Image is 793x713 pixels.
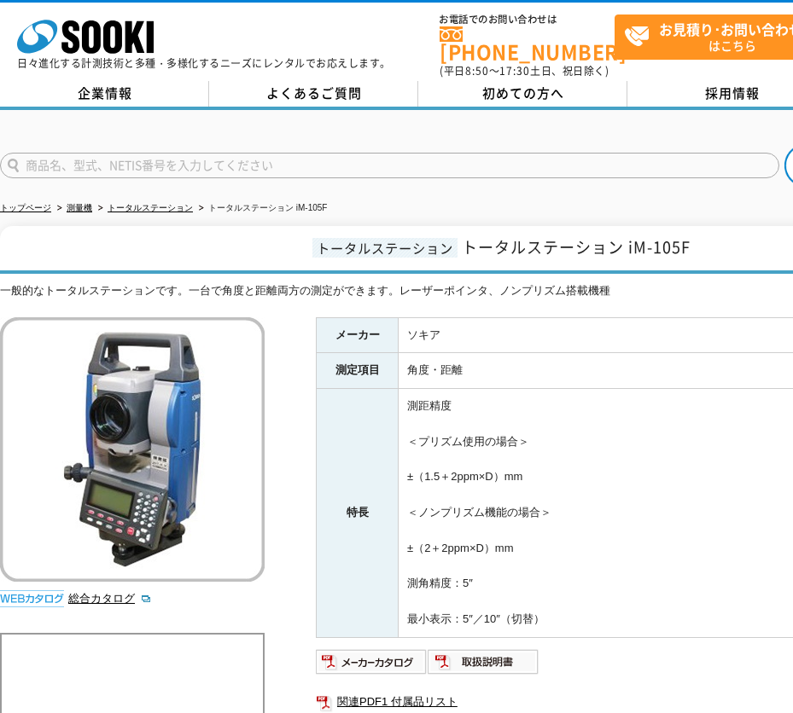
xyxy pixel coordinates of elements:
span: 17:30 [499,63,530,78]
a: よくあるご質問 [209,81,418,107]
a: メーカーカタログ [316,659,428,672]
a: 取扱説明書 [428,659,539,672]
span: 8:50 [465,63,489,78]
span: トータルステーション iM-105F [462,235,691,258]
img: メーカーカタログ [316,648,428,675]
th: 測定項目 [317,353,399,389]
span: トータルステーション [312,238,458,258]
a: 初めての方へ [418,81,627,107]
img: 取扱説明書 [428,648,539,675]
a: 測量機 [67,203,92,212]
li: トータルステーション iM-105F [195,200,327,217]
span: (平日 ～ 土日、祝日除く) [440,63,609,78]
p: 日々進化する計測技術と多種・多様化するニーズにレンタルでお応えします。 [17,58,391,68]
span: 初めての方へ [482,84,564,102]
a: [PHONE_NUMBER] [440,26,615,61]
a: トータルステーション [108,203,193,212]
th: 特長 [317,389,399,637]
a: 総合カタログ [68,592,152,605]
span: お電話でのお問い合わせは [440,14,615,25]
th: メーカー [317,317,399,353]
